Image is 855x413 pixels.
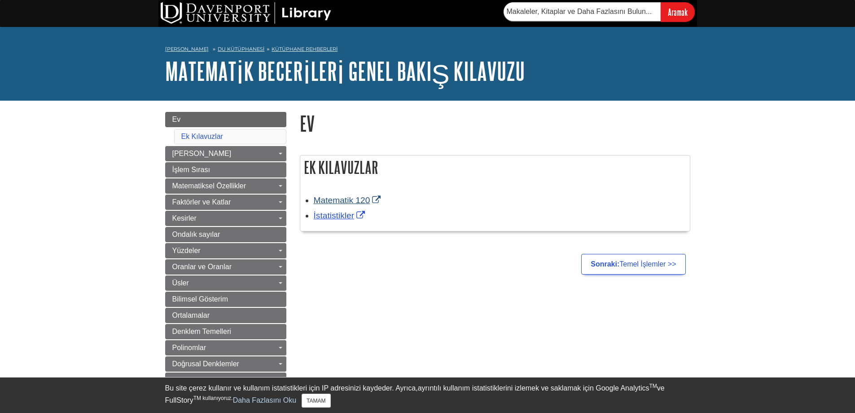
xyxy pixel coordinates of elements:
[172,182,246,190] font: Matematiksel Özellikler
[314,195,370,205] font: Matematik 120
[172,344,206,351] font: Polinomlar
[172,166,210,173] font: İşlem Sırası
[165,112,286,127] a: Ev
[172,263,232,271] font: Oranlar ve Oranlar
[165,211,286,226] a: Kesirler
[314,211,368,220] a: Bağlantı yeni pencerede açılır
[272,46,338,52] a: Kütüphane Rehberleri
[649,383,657,389] font: TM
[300,112,315,135] font: Ev
[165,227,286,242] a: Ondalık sayılar
[172,214,197,222] font: Kesirler
[165,45,209,53] a: [PERSON_NAME]
[165,384,418,392] font: Bu site çerez kullanır ve kullanım istatistikleri için IP adresinizi kaydeder. Ayrıca,
[172,150,232,157] font: [PERSON_NAME]
[619,260,676,268] font: Temel İşlemler >>
[165,57,525,85] a: Matematik Becerileri Genel Bakış Kılavuzu
[218,46,264,52] a: DU Kütüphanesi
[165,43,690,58] nav: ekmek kırıntısı
[165,178,286,194] a: Matematiksel Özellikler
[314,211,355,220] font: İstatistikler
[172,279,189,287] font: Üsler
[172,360,239,368] font: Doğrusal Denklemler
[161,2,331,24] img: DU Kütüphanesi
[172,231,220,238] font: Ondalık sayılar
[581,254,685,275] a: Sonraki:Temel İşlemler >>
[165,292,286,307] a: Bilimsel Gösterim
[172,115,181,123] font: Ev
[181,133,223,140] a: Ek Kılavuzlar
[418,384,649,392] font: ayrıntılı kullanım istatistiklerini izlemek ve saklamak için Google Analytics
[233,396,296,404] a: Daha Fazlasını Oku
[661,2,695,22] input: Aramak
[165,146,286,161] a: [PERSON_NAME]
[172,198,231,206] font: Faktörler ve Katlar
[165,162,286,178] a: İşlem Sırası
[172,311,210,319] font: Ortalamalar
[165,324,286,339] a: Denklem Temelleri
[314,195,383,205] a: Bağlantı yeni pencerede açılır
[165,195,286,210] a: Faktörler ve Katlar
[504,2,661,21] input: Makaleler, Kitaplar ve Daha Fazlasını Bulun...
[193,395,233,401] font: TM kullanıyoruz.
[165,373,286,388] a: Mutlak Değer
[172,295,228,303] font: Bilimsel Gösterim
[591,260,619,268] font: Sonraki:
[165,259,286,275] a: Oranlar ve Oranlar
[165,340,286,355] a: Polinomlar
[172,376,215,384] font: Mutlak Değer
[302,394,330,408] button: Kapalı
[165,46,209,52] font: [PERSON_NAME]
[165,275,286,291] a: Üsler
[304,158,378,177] font: Ek Kılavuzlar
[504,2,695,22] form: DU Kütüphanesi'nin makalelerini, kitaplarını ve daha fazlasını arar
[307,398,325,404] font: TAMAM
[165,384,665,404] font: ve FullStory
[172,328,231,335] font: Denklem Temelleri
[165,308,286,323] a: Ortalamalar
[165,356,286,372] a: Doğrusal Denklemler
[172,247,201,254] font: Yüzdeler
[165,243,286,258] a: Yüzdeler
